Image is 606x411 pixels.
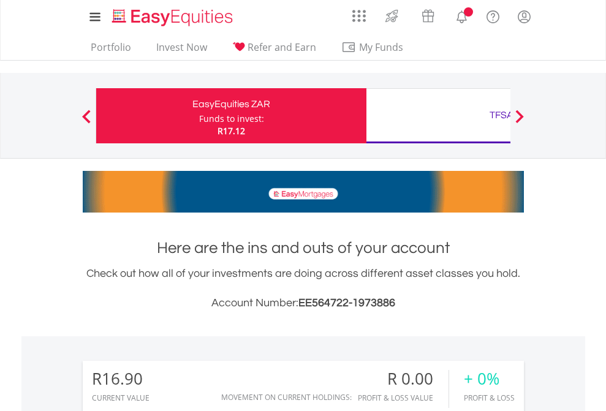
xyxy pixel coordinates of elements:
span: Refer and Earn [248,40,316,54]
h1: Here are the ins and outs of your account [83,237,524,259]
img: vouchers-v2.svg [418,6,438,26]
a: Invest Now [151,41,212,60]
a: Notifications [446,3,477,28]
a: My Profile [509,3,540,30]
div: Profit & Loss Value [358,394,449,402]
span: My Funds [341,39,422,55]
a: Home page [107,3,238,28]
a: Vouchers [410,3,446,26]
div: Movement on Current Holdings: [221,393,352,401]
span: EE564722-1973886 [298,297,395,309]
button: Next [507,116,532,128]
div: R16.90 [92,370,150,388]
a: AppsGrid [344,3,374,23]
div: Profit & Loss [464,394,515,402]
img: EasyMortage Promotion Banner [83,171,524,213]
img: grid-menu-icon.svg [352,9,366,23]
h3: Account Number: [83,295,524,312]
a: FAQ's and Support [477,3,509,28]
div: R 0.00 [358,370,449,388]
div: CURRENT VALUE [92,394,150,402]
img: EasyEquities_Logo.png [110,7,238,28]
div: Check out how all of your investments are doing across different asset classes you hold. [83,265,524,312]
div: Funds to invest: [199,113,264,125]
div: EasyEquities ZAR [104,96,359,113]
img: thrive-v2.svg [382,6,402,26]
a: Refer and Earn [227,41,321,60]
button: Previous [74,116,99,128]
span: R17.12 [218,125,245,137]
a: Portfolio [86,41,136,60]
div: + 0% [464,370,515,388]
